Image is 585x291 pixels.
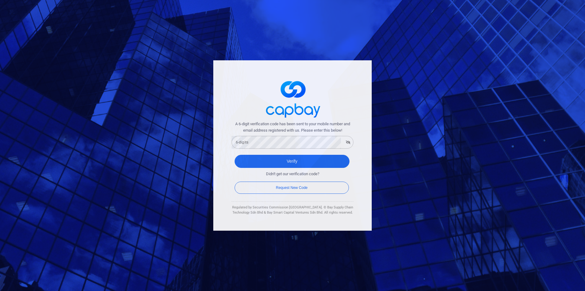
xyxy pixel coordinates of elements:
[235,182,349,194] button: Request New Code
[235,155,349,168] button: Verify
[266,171,319,177] span: Didn't get our verification code?
[232,205,353,215] div: Regulated by Securities Commission [GEOGRAPHIC_DATA]. © Bay Supply Chain Technology Sdn Bhd & Bay...
[232,121,353,134] span: A 6-digit verification code has been sent to your mobile number and email address registered with...
[262,76,323,121] img: logo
